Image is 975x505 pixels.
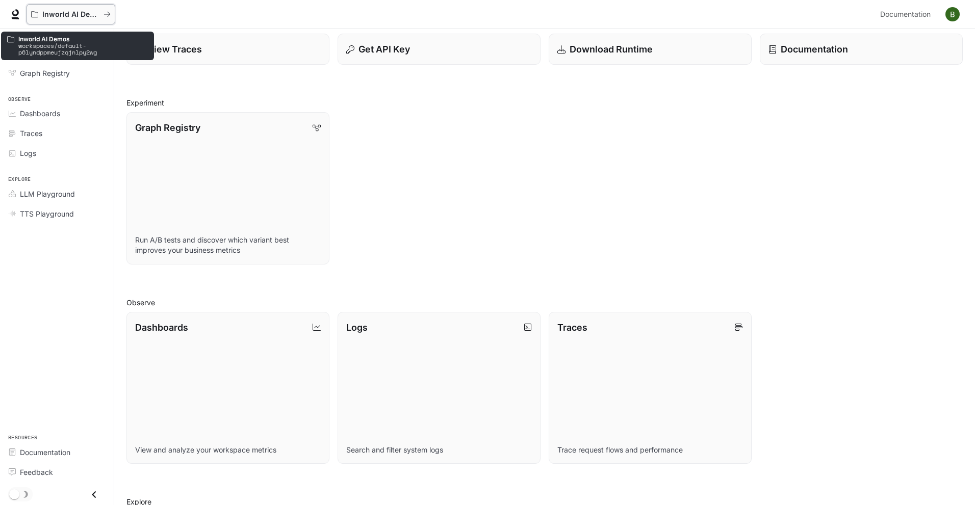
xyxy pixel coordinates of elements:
a: LogsSearch and filter system logs [338,312,541,464]
p: Download Runtime [570,42,653,56]
span: Graph Registry [20,68,70,78]
a: Dashboards [4,104,110,122]
p: View Traces [147,42,202,56]
p: Inworld AI Demos [18,36,148,42]
span: Feedback [20,467,53,477]
a: LLM Playground [4,185,110,203]
p: Trace request flows and performance [557,445,743,455]
span: Dark mode toggle [9,488,19,499]
span: Traces [20,128,42,139]
a: Documentation [760,34,963,65]
span: Documentation [20,447,70,458]
span: Logs [20,148,36,158]
p: Documentation [781,42,848,56]
h2: Observe [126,297,963,308]
button: User avatar [942,4,963,24]
p: Dashboards [135,321,188,334]
a: Graph RegistryRun A/B tests and discover which variant best improves your business metrics [126,112,329,264]
a: Documentation [876,4,938,24]
span: Documentation [880,8,931,21]
a: Feedback [4,463,110,481]
a: DashboardsView and analyze your workspace metrics [126,312,329,464]
a: Documentation [4,443,110,461]
p: Search and filter system logs [346,445,532,455]
a: Logs [4,144,110,162]
button: Close drawer [83,484,106,505]
img: User avatar [945,7,960,21]
p: Inworld AI Demos [42,10,99,19]
span: LLM Playground [20,189,75,199]
p: workspaces/default-p6lyndppmeujzqjnlpy2wg [18,42,148,56]
button: Get API Key [338,34,541,65]
a: Traces [4,124,110,142]
p: Traces [557,321,587,334]
a: TracesTrace request flows and performance [549,312,752,464]
button: All workspaces [27,4,115,24]
a: TTS Playground [4,205,110,223]
a: View Traces [126,34,329,65]
p: Logs [346,321,368,334]
a: Download Runtime [549,34,752,65]
p: Get API Key [358,42,410,56]
span: Dashboards [20,108,60,119]
p: Graph Registry [135,121,200,135]
p: Run A/B tests and discover which variant best improves your business metrics [135,235,321,255]
p: View and analyze your workspace metrics [135,445,321,455]
a: Graph Registry [4,64,110,82]
h2: Experiment [126,97,963,108]
span: TTS Playground [20,208,74,219]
